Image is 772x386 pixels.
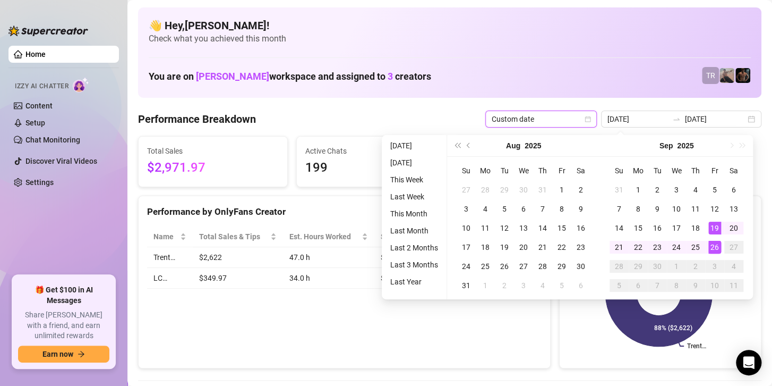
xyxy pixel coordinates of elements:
td: 2025-09-06 [571,276,590,295]
td: 2025-08-13 [514,219,533,238]
td: 2025-08-31 [457,276,476,295]
td: 2025-10-05 [610,276,629,295]
td: LC… [147,268,193,289]
div: 20 [727,222,740,234]
input: Start date [607,113,668,125]
div: 1 [555,183,568,196]
span: 199 [305,158,437,178]
span: $2,971.97 [147,158,279,178]
div: 12 [498,222,511,234]
div: 30 [574,260,587,273]
span: Share [PERSON_NAME] with a friend, and earn unlimited rewards [18,310,109,341]
div: 8 [670,279,683,292]
div: 1 [479,279,492,292]
li: Last Month [386,224,442,237]
a: Content [25,102,53,110]
td: 2025-08-24 [457,257,476,276]
li: Last 2 Months [386,241,442,254]
div: 27 [517,260,530,273]
td: 2025-08-08 [552,199,571,219]
div: 12 [708,203,721,215]
td: 2025-08-05 [495,199,514,219]
td: 2025-09-02 [648,180,667,199]
td: 2025-08-28 [533,257,552,276]
span: 🎁 Get $100 in AI Messages [18,285,109,306]
span: [PERSON_NAME] [196,71,269,82]
th: Tu [648,161,667,180]
div: 16 [574,222,587,234]
span: Custom date [492,111,590,127]
td: 2025-09-02 [495,276,514,295]
span: Sales / Hour [381,231,428,242]
text: Trent… [687,342,706,350]
a: Setup [25,119,45,127]
td: 2025-08-04 [476,199,495,219]
span: swap-right [672,115,681,123]
h4: 👋 Hey, [PERSON_NAME] ! [149,18,751,33]
td: 2025-09-21 [610,238,629,257]
div: 28 [536,260,549,273]
span: Active Chats [305,145,437,157]
td: 2025-08-16 [571,219,590,238]
td: 2025-09-16 [648,219,667,238]
td: 2025-10-08 [667,276,686,295]
div: 3 [670,183,683,196]
div: 21 [613,241,625,254]
div: 24 [670,241,683,254]
a: Home [25,50,46,58]
div: Performance by OnlyFans Creator [147,205,542,219]
td: 2025-08-03 [457,199,476,219]
td: 2025-08-31 [610,180,629,199]
div: 14 [613,222,625,234]
button: Choose a year [525,135,541,156]
img: logo-BBDzfeDw.svg [8,26,88,36]
div: 3 [517,279,530,292]
a: Chat Monitoring [25,136,80,144]
div: 3 [708,260,721,273]
td: 2025-08-26 [495,257,514,276]
td: 2025-09-15 [629,219,648,238]
td: 2025-08-22 [552,238,571,257]
div: 15 [555,222,568,234]
th: Name [147,226,193,247]
td: 2025-07-28 [476,180,495,199]
div: 4 [727,260,740,273]
div: Est. Hours Worked [289,231,359,242]
div: 2 [498,279,511,292]
span: TR [706,70,715,81]
td: 2025-09-06 [724,180,743,199]
div: 9 [689,279,702,292]
div: 25 [479,260,492,273]
li: Last Year [386,275,442,288]
li: Last Week [386,190,442,203]
div: 10 [708,279,721,292]
td: 2025-10-03 [705,257,724,276]
td: 2025-07-31 [533,180,552,199]
th: Sa [571,161,590,180]
span: arrow-right [78,350,85,358]
td: 2025-08-15 [552,219,571,238]
img: AI Chatter [73,77,89,93]
td: 2025-10-09 [686,276,705,295]
div: 26 [708,241,721,254]
td: 2025-08-21 [533,238,552,257]
th: We [667,161,686,180]
span: Earn now [42,350,73,358]
div: 14 [536,222,549,234]
div: 2 [651,183,664,196]
td: 2025-10-06 [629,276,648,295]
div: 4 [689,183,702,196]
td: 2025-10-10 [705,276,724,295]
div: 2 [689,260,702,273]
th: Th [686,161,705,180]
div: 31 [460,279,473,292]
td: 2025-08-12 [495,219,514,238]
div: 17 [670,222,683,234]
td: 47.0 h [283,247,374,268]
td: 2025-08-09 [571,199,590,219]
td: 2025-08-14 [533,219,552,238]
td: 2025-09-22 [629,238,648,257]
th: Su [610,161,629,180]
td: 2025-08-17 [457,238,476,257]
li: This Week [386,173,442,186]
